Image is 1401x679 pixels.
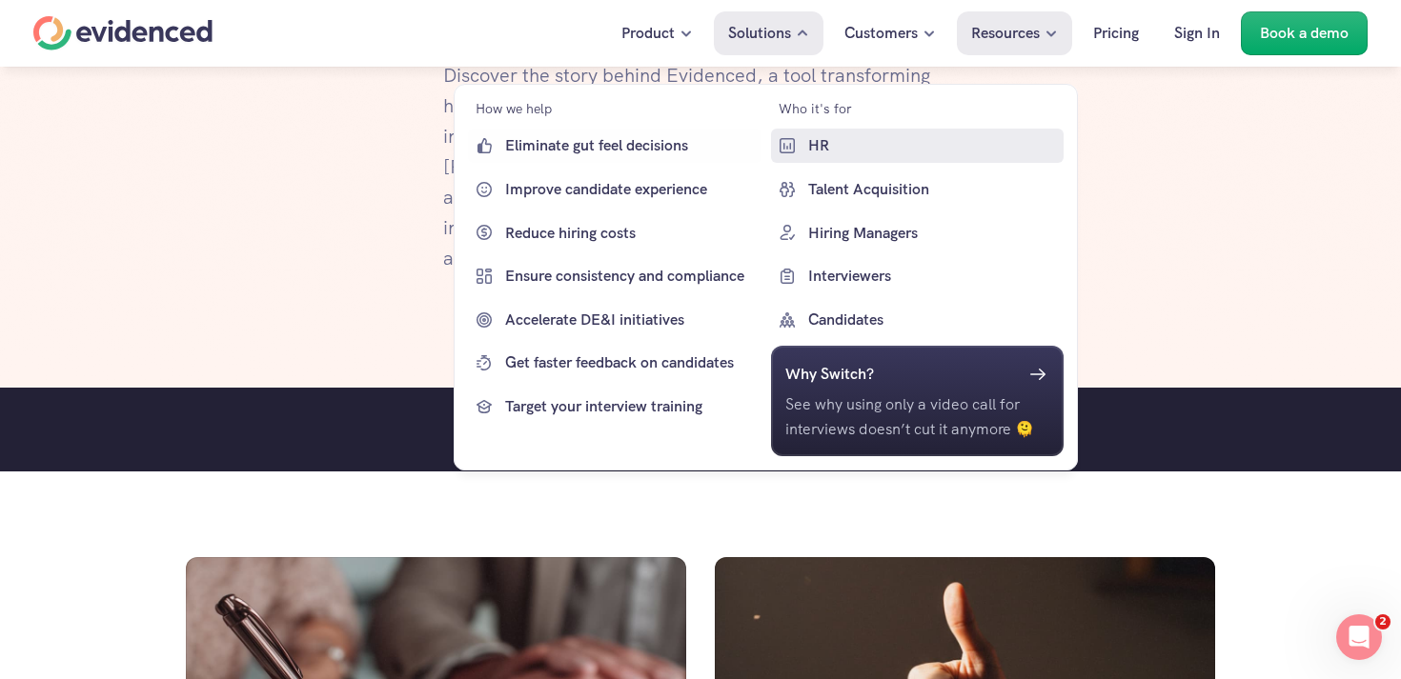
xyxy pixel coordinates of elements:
p: Ensure consistency and compliance [505,264,757,289]
p: Pricing [1093,21,1139,46]
a: Interviewers [770,259,1064,293]
p: Accelerate DE&I initiatives [505,308,757,332]
a: Sign In [1160,11,1234,55]
p: Discover the story behind Evidenced, a tool transforming hiring decisions through structured, evi... [443,60,958,273]
a: Get faster feedback on candidates [468,346,761,380]
h6: Why Switch? [784,362,873,387]
a: Accelerate DE&I initiatives [468,303,761,337]
a: Why Switch?See why using only a video call for interviews doesn’t cut it anymore 🫠 [770,346,1064,455]
a: Candidates [770,303,1064,337]
p: Talent Acquisition [807,177,1059,202]
a: Target your interview training [468,389,761,424]
a: Eliminate gut feel decisions [468,129,761,163]
a: HR [770,129,1064,163]
p: Who it's for [778,98,851,119]
a: Improve candidate experience [468,172,761,207]
p: HR [807,133,1059,158]
a: Ensure consistency and compliance [468,259,761,293]
p: Product [621,21,675,46]
span: 2 [1375,614,1391,629]
p: See why using only a video call for interviews doesn’t cut it anymore 🫠 [784,392,1049,441]
a: Talent Acquisition [770,172,1064,207]
p: Get faster feedback on candidates [505,350,757,375]
p: Customers [844,21,918,46]
a: Home [33,16,213,50]
p: Candidates [807,308,1059,332]
p: Reduce hiring costs [505,220,757,245]
a: Hiring Managers [770,215,1064,250]
p: Book a demo [1260,21,1349,46]
p: Target your interview training [505,394,757,419]
p: Improve candidate experience [505,177,757,202]
p: Resources [971,21,1040,46]
a: Reduce hiring costs [468,215,761,250]
a: Pricing [1079,11,1153,55]
p: Eliminate gut feel decisions [505,133,757,158]
p: Solutions [728,21,791,46]
p: How we help [476,98,552,119]
a: Book a demo [1241,11,1368,55]
p: Sign In [1174,21,1220,46]
p: Interviewers [807,264,1059,289]
p: Hiring Managers [807,220,1059,245]
iframe: Intercom live chat [1336,614,1382,660]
